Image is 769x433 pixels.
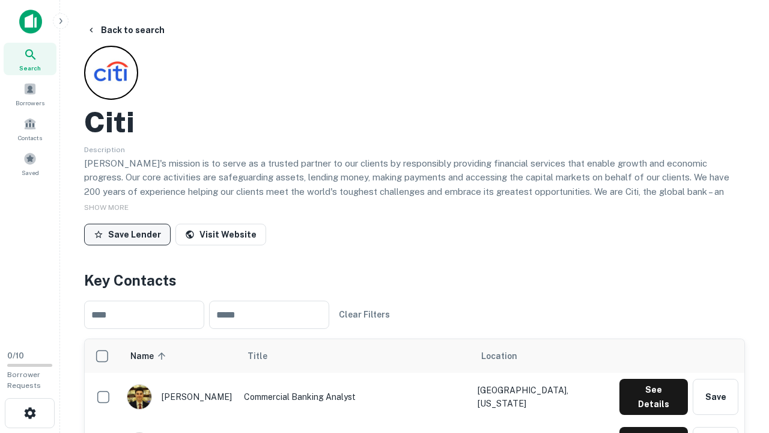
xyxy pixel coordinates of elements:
a: Visit Website [175,224,266,245]
button: Save [693,379,738,415]
span: Location [481,349,517,363]
span: Name [130,349,169,363]
a: Borrowers [4,78,56,110]
td: Commercial Banking Analyst [238,373,472,421]
span: Saved [22,168,39,177]
h4: Key Contacts [84,269,745,291]
span: Contacts [18,133,42,143]
iframe: Chat Widget [709,337,769,395]
th: Title [238,339,472,373]
button: Clear Filters [334,304,395,325]
span: Borrower Requests [7,370,41,390]
h2: Citi [84,105,135,140]
span: Borrowers [16,98,44,108]
span: Title [248,349,283,363]
p: [PERSON_NAME]'s mission is to serve as a trusted partner to our clients by responsibly providing ... [84,156,745,227]
a: Saved [4,147,56,180]
td: [GEOGRAPHIC_DATA], [US_STATE] [472,373,613,421]
span: Description [84,146,125,154]
div: [PERSON_NAME] [127,384,232,410]
img: 1753279374948 [127,385,151,409]
th: Location [472,339,613,373]
button: See Details [619,379,688,415]
a: Search [4,43,56,75]
th: Name [121,339,238,373]
button: Save Lender [84,224,171,245]
span: Search [19,63,41,73]
span: 0 / 10 [7,351,24,360]
a: Contacts [4,112,56,145]
span: SHOW MORE [84,203,129,212]
button: Back to search [82,19,169,41]
img: capitalize-icon.png [19,10,42,34]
